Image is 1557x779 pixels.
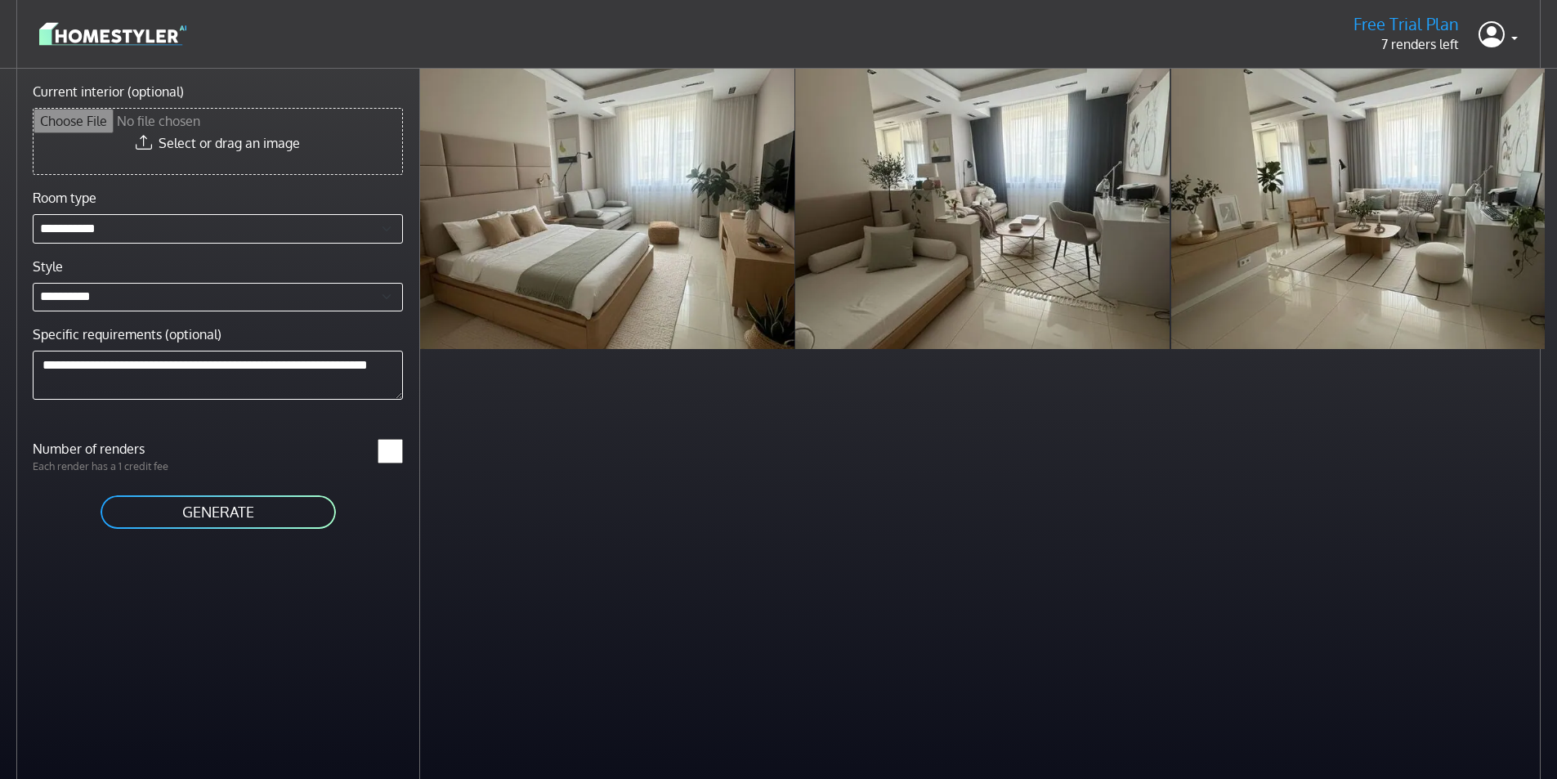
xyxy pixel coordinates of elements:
[1353,14,1459,34] h5: Free Trial Plan
[33,325,221,344] label: Specific requirements (optional)
[23,459,218,474] p: Each render has a 1 credit fee
[39,20,186,48] img: logo-3de290ba35641baa71223ecac5eacb59cb85b4c7fdf211dc9aaecaaee71ea2f8.svg
[33,257,63,276] label: Style
[23,439,218,459] label: Number of renders
[33,188,96,208] label: Room type
[1353,34,1459,54] p: 7 renders left
[99,494,338,531] button: GENERATE
[33,82,184,101] label: Current interior (optional)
